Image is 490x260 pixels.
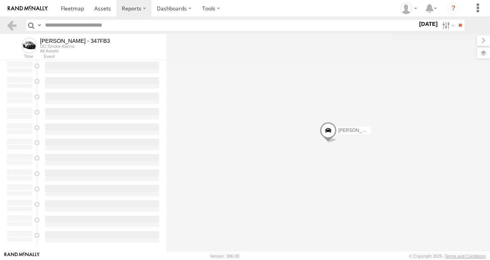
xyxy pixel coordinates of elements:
label: Search Query [36,20,42,31]
div: Version: 306.00 [210,254,239,258]
div: © Copyright 2025 - [409,254,486,258]
label: Search Filter Options [439,20,456,31]
i: ? [447,2,460,15]
div: Event [44,55,166,59]
img: rand-logo.svg [8,6,48,11]
div: Alex - 347FB3 - View Asset History [40,38,110,44]
div: Marco DiBenedetto [398,3,420,14]
a: Visit our Website [4,252,40,260]
a: Terms and Conditions [445,254,486,258]
span: [PERSON_NAME] - 347FB3 [338,128,396,133]
div: All Assets [40,49,110,53]
a: Back to previous Page [6,20,17,31]
label: [DATE] [418,20,439,28]
div: Time [6,55,33,59]
div: DC Smoke Alarms [40,44,110,49]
